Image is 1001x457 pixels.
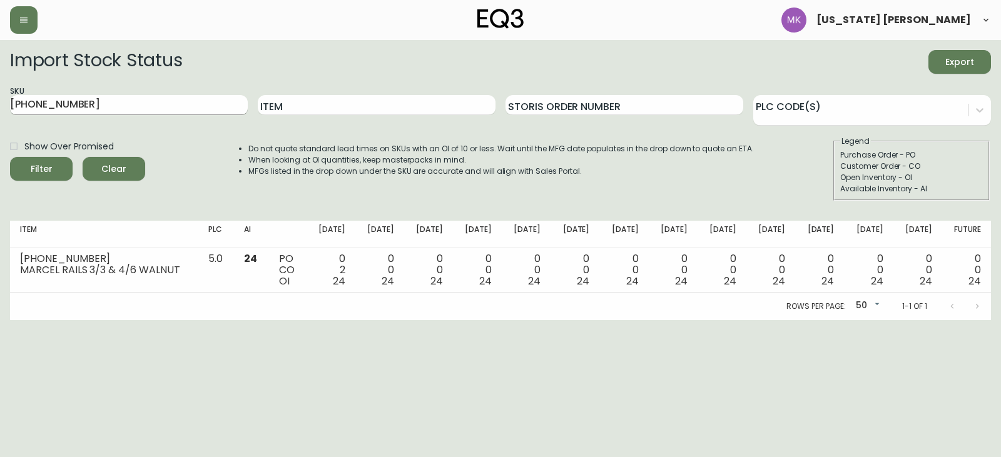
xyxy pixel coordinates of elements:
span: 24 [724,274,736,288]
th: Item [10,221,198,248]
th: [DATE] [599,221,648,248]
span: 24 [479,274,492,288]
span: 24 [333,274,345,288]
div: 50 [851,296,882,316]
div: 0 2 [316,253,345,287]
div: 0 0 [708,253,736,287]
div: 0 0 [756,253,785,287]
div: PO CO [279,253,297,287]
span: 24 [382,274,394,288]
span: 24 [626,274,639,288]
span: 24 [871,274,883,288]
span: 24 [821,274,834,288]
div: 0 0 [463,253,492,287]
span: Clear [93,161,135,177]
th: [DATE] [698,221,746,248]
td: 5.0 [198,248,234,293]
span: 24 [968,274,981,288]
th: [DATE] [306,221,355,248]
th: Future [942,221,991,248]
div: [PHONE_NUMBER] [20,253,188,264]
h2: Import Stock Status [10,50,182,74]
img: logo [477,9,524,29]
div: Open Inventory - OI [840,172,983,183]
button: Filter [10,157,73,181]
span: 24 [577,274,589,288]
div: 0 0 [903,253,932,287]
th: [DATE] [502,221,551,248]
button: Export [928,50,991,74]
li: MFGs listed in the drop down under the SKU are accurate and will align with Sales Portal. [248,166,754,177]
span: 24 [675,274,688,288]
th: PLC [198,221,234,248]
li: When looking at OI quantities, keep masterpacks in mind. [248,154,754,166]
span: 24 [773,274,785,288]
div: 0 0 [365,253,394,287]
button: Clear [83,157,145,181]
img: ea5e0531d3ed94391639a5d1768dbd68 [781,8,806,33]
li: Do not quote standard lead times on SKUs with an OI of 10 or less. Wait until the MFG date popula... [248,143,754,154]
div: 0 0 [952,253,981,287]
p: 1-1 of 1 [902,301,927,312]
div: 0 0 [659,253,688,287]
div: Available Inventory - AI [840,183,983,194]
span: 24 [244,251,257,266]
th: [DATE] [844,221,893,248]
th: [DATE] [551,221,599,248]
span: Export [938,54,981,70]
div: 0 0 [609,253,638,287]
div: Purchase Order - PO [840,149,983,161]
th: [DATE] [355,221,404,248]
div: 0 0 [854,253,883,287]
div: 0 0 [512,253,541,287]
span: 24 [920,274,932,288]
div: 0 0 [561,253,589,287]
legend: Legend [840,136,871,147]
th: [DATE] [795,221,844,248]
div: MARCEL RAILS 3/3 & 4/6 WALNUT [20,264,188,276]
th: [DATE] [404,221,453,248]
div: 0 0 [805,253,834,287]
span: 24 [430,274,443,288]
div: 0 0 [414,253,443,287]
span: OI [279,274,290,288]
span: [US_STATE] [PERSON_NAME] [816,15,971,25]
div: Filter [31,161,53,177]
th: [DATE] [453,221,502,248]
span: 24 [528,274,541,288]
th: [DATE] [649,221,698,248]
th: [DATE] [746,221,795,248]
th: AI [234,221,268,248]
th: [DATE] [893,221,942,248]
div: Customer Order - CO [840,161,983,172]
p: Rows per page: [786,301,846,312]
span: Show Over Promised [24,140,114,153]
